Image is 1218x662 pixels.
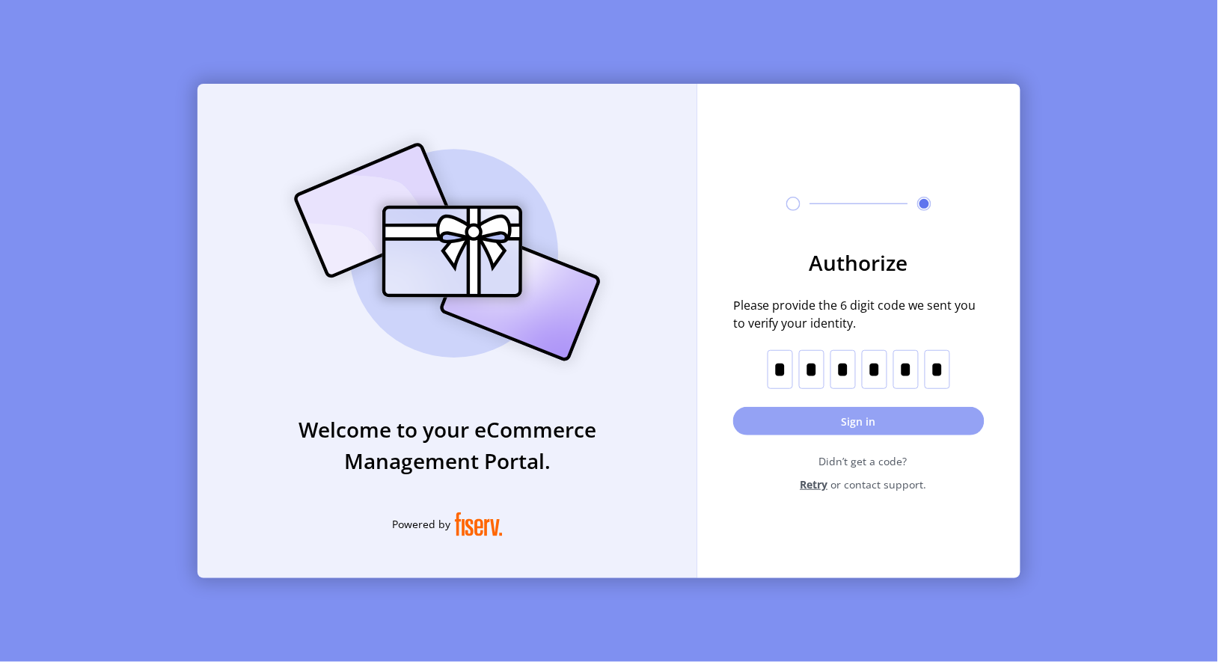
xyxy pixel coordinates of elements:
img: card_Illustration.svg [272,126,623,378]
span: Powered by [392,516,450,532]
span: Didn’t get a code? [742,453,985,469]
h3: Authorize [733,247,985,278]
span: Retry [801,476,828,492]
h3: Welcome to your eCommerce Management Portal. [198,414,697,476]
button: Sign in [733,407,985,435]
span: Please provide the 6 digit code we sent you to verify your identity. [733,296,985,332]
span: or contact support. [831,476,927,492]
